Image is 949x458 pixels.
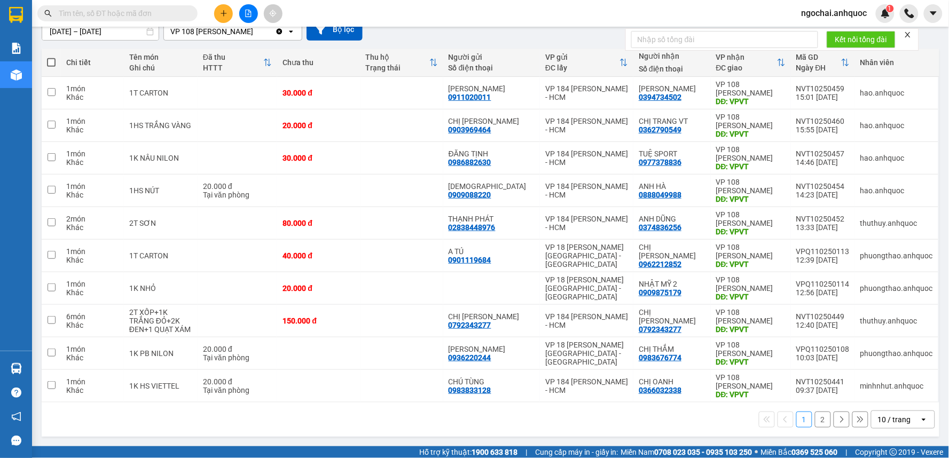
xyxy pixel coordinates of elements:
div: 12:40 [DATE] [796,321,850,329]
div: CHỊ [PERSON_NAME] [9,35,95,60]
div: Khác [66,158,119,167]
div: 1 món [66,182,119,191]
div: DĐ: VPVT [716,227,786,236]
input: Selected VP 108 Lê Hồng Phong - Vũng Tàu. [254,26,255,37]
div: Người gửi [449,53,535,61]
div: 12:39 [DATE] [796,256,850,264]
div: Khác [66,321,119,329]
div: 1 món [66,247,119,256]
span: plus [220,10,228,17]
div: 0792343277 [449,321,491,329]
div: CHÚ TÙNG [449,377,535,386]
div: 1 món [66,377,119,386]
div: VP 184 [PERSON_NAME] - HCM [545,149,628,167]
button: 2 [815,412,831,428]
span: | [526,446,527,458]
div: minhnhut.anhquoc [860,382,933,390]
strong: 1900 633 818 [472,448,517,456]
div: 30.000 đ [283,154,355,162]
div: TUỆ SPORT [639,149,705,158]
div: VP 184 [PERSON_NAME] - HCM [545,312,628,329]
div: hao.anhquoc [860,186,933,195]
div: CHỊ OANH [639,377,705,386]
div: thuthuy.anhquoc [860,317,933,325]
th: Toggle SortBy [198,49,277,77]
div: 02838448976 [449,223,496,232]
div: 1HS NÚT [129,186,192,195]
div: 0366032338 [639,386,681,394]
div: 0374836256 [639,223,681,232]
div: phuongthao.anhquoc [860,349,933,358]
div: Khác [66,191,119,199]
div: CHỊ UYÊN [639,243,705,260]
div: 0901119684 [449,256,491,264]
div: CHỊ TRANG VT [639,117,705,125]
div: 150.000 đ [283,317,355,325]
span: caret-down [929,9,938,18]
div: 20.000 đ [283,121,355,130]
div: Số điện thoại [639,65,705,73]
div: 0903969464 [449,125,491,134]
div: 1 món [66,117,119,125]
button: aim [264,4,283,23]
div: Chi tiết [66,58,119,67]
div: VPQ110250108 [796,345,850,353]
div: VP 184 [PERSON_NAME] - HCM [545,117,628,134]
svg: open [920,415,928,424]
div: VP gửi [545,53,619,61]
div: 1 món [66,149,119,158]
div: VP 108 [PERSON_NAME] [716,145,786,162]
div: VPQ110250114 [796,280,850,288]
div: 1K NHỎ [129,284,192,293]
img: logo-vxr [9,7,23,23]
div: ĐC lấy [545,64,619,72]
div: 80.000 đ [283,219,355,227]
span: question-circle [11,388,21,398]
div: VP 108 [PERSON_NAME] [716,308,786,325]
span: message [11,436,21,446]
div: 0962212852 [639,260,681,269]
div: VP nhận [716,53,777,61]
div: C LINH [449,84,535,93]
span: close [904,31,912,38]
div: DĐ: VPVT [716,130,786,138]
span: Hỗ trợ kỹ thuật: [419,446,517,458]
div: Nhân viên [860,58,933,67]
div: ANH DŨNG [639,215,705,223]
button: 1 [796,412,812,428]
div: 0983833128 [449,386,491,394]
div: DĐ: VPVT [716,358,786,366]
div: 30.000 đ [283,89,355,97]
div: Tên món [129,53,192,61]
span: Miền Nam [621,446,752,458]
div: DĐ: VPVT [716,390,786,399]
div: THẠNH PHÁT [449,215,535,223]
th: Toggle SortBy [540,49,633,77]
span: Gửi: [9,10,26,21]
div: 0888049988 [639,191,681,199]
div: 1 món [66,84,119,93]
input: Nhập số tổng đài [631,31,818,48]
div: NVT10250441 [796,377,850,386]
div: NVT10250454 [796,182,850,191]
div: 20.000 đ [203,182,272,191]
img: warehouse-icon [11,363,22,374]
div: 0961099319 [102,73,188,88]
span: ngochai.anhquoc [793,6,876,20]
div: Người nhận [639,52,705,60]
div: VP 18 [PERSON_NAME][GEOGRAPHIC_DATA] - [GEOGRAPHIC_DATA] [545,243,628,269]
div: 0936220244 [449,353,491,362]
div: VP 184 [PERSON_NAME] - HCM [102,9,188,48]
input: Select a date range. [42,23,159,40]
div: 0368685004 [9,60,95,75]
div: VP 108 [PERSON_NAME] [716,243,786,260]
div: 14:46 [DATE] [796,158,850,167]
div: Khác [66,386,119,394]
div: 1K HS VIETTEL [129,382,192,390]
button: file-add [239,4,258,23]
span: file-add [245,10,252,17]
span: | [846,446,848,458]
div: ANH HÀ [639,182,705,191]
div: CHỊ THẮM [639,345,705,353]
div: 12:56 [DATE] [796,288,850,297]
